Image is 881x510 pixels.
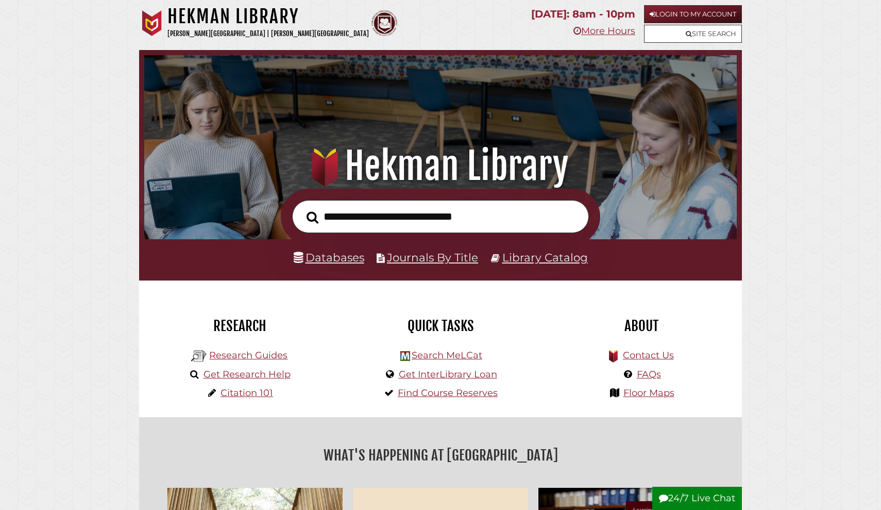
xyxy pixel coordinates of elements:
[573,25,635,37] a: More Hours
[371,10,397,36] img: Calvin Theological Seminary
[147,317,332,335] h2: Research
[637,369,661,380] a: FAQs
[204,369,291,380] a: Get Research Help
[531,5,635,23] p: [DATE]: 8am - 10pm
[644,5,742,23] a: Login to My Account
[412,350,482,361] a: Search MeLCat
[139,10,165,36] img: Calvin University
[221,387,273,399] a: Citation 101
[387,251,478,264] a: Journals By Title
[307,211,318,224] i: Search
[348,317,533,335] h2: Quick Tasks
[147,443,734,467] h2: What's Happening at [GEOGRAPHIC_DATA]
[549,317,734,335] h2: About
[400,351,410,361] img: Hekman Library Logo
[167,5,369,28] h1: Hekman Library
[301,208,324,227] button: Search
[623,350,674,361] a: Contact Us
[623,387,674,399] a: Floor Maps
[644,25,742,43] a: Site Search
[167,28,369,40] p: [PERSON_NAME][GEOGRAPHIC_DATA] | [PERSON_NAME][GEOGRAPHIC_DATA]
[191,349,207,364] img: Hekman Library Logo
[158,143,724,189] h1: Hekman Library
[209,350,287,361] a: Research Guides
[399,369,497,380] a: Get InterLibrary Loan
[294,251,364,264] a: Databases
[398,387,498,399] a: Find Course Reserves
[502,251,588,264] a: Library Catalog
